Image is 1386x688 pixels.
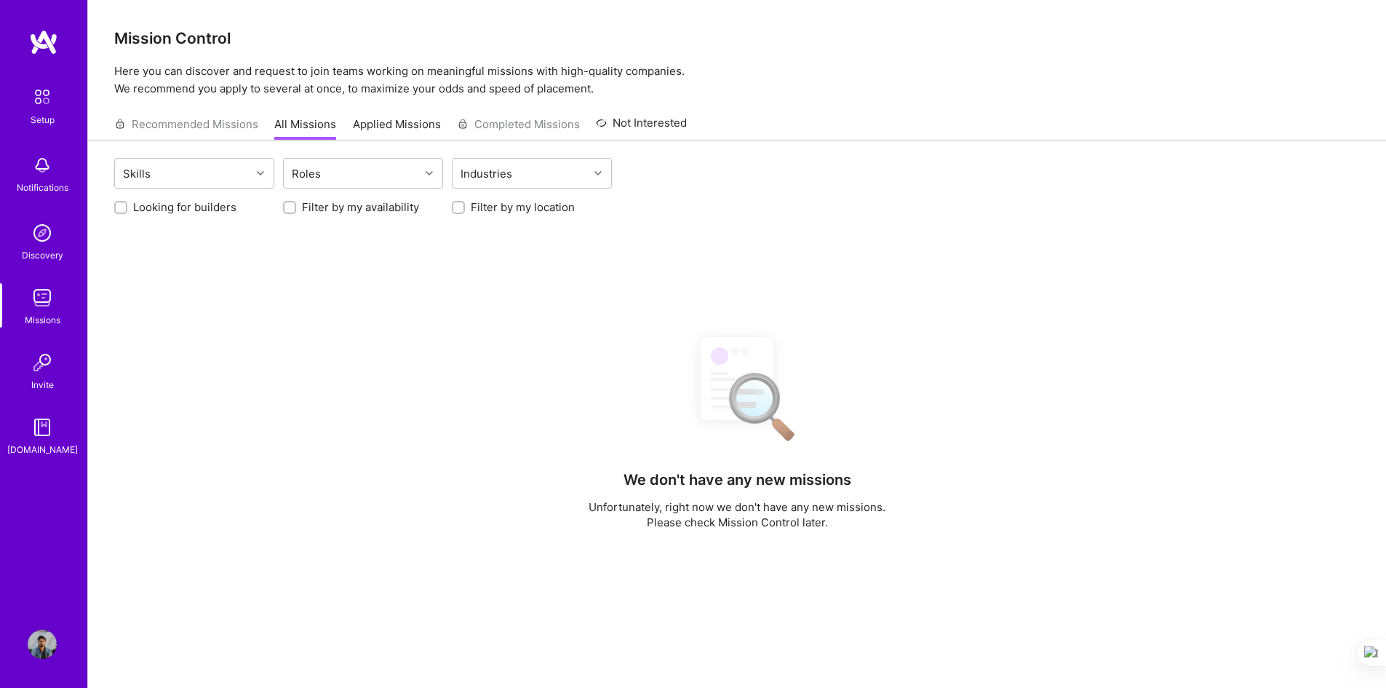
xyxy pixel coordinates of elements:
[114,29,1360,47] h3: Mission Control
[28,283,57,312] img: teamwork
[28,413,57,442] img: guide book
[589,515,885,530] p: Please check Mission Control later.
[28,151,57,180] img: bell
[27,82,57,112] img: setup
[29,29,58,55] img: logo
[7,442,78,457] div: [DOMAIN_NAME]
[675,324,799,451] img: No Results
[17,180,68,195] div: Notifications
[28,218,57,248] img: discovery
[22,248,63,263] div: Discovery
[288,163,324,184] div: Roles
[457,163,516,184] div: Industries
[25,312,60,328] div: Missions
[594,170,602,177] i: icon Chevron
[133,199,236,215] label: Looking for builders
[274,116,336,141] a: All Missions
[471,199,575,215] label: Filter by my location
[596,114,687,141] a: Not Interested
[31,112,55,127] div: Setup
[624,471,851,489] h4: We don't have any new missions
[28,630,57,659] img: User Avatar
[31,377,54,392] div: Invite
[589,499,885,515] p: Unfortunately, right now we don't have any new missions.
[302,199,419,215] label: Filter by my availability
[257,170,264,177] i: icon Chevron
[426,170,433,177] i: icon Chevron
[24,630,60,659] a: User Avatar
[114,63,1360,98] p: Here you can discover and request to join teams working on meaningful missions with high-quality ...
[353,116,441,141] a: Applied Missions
[119,163,154,184] div: Skills
[28,348,57,377] img: Invite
